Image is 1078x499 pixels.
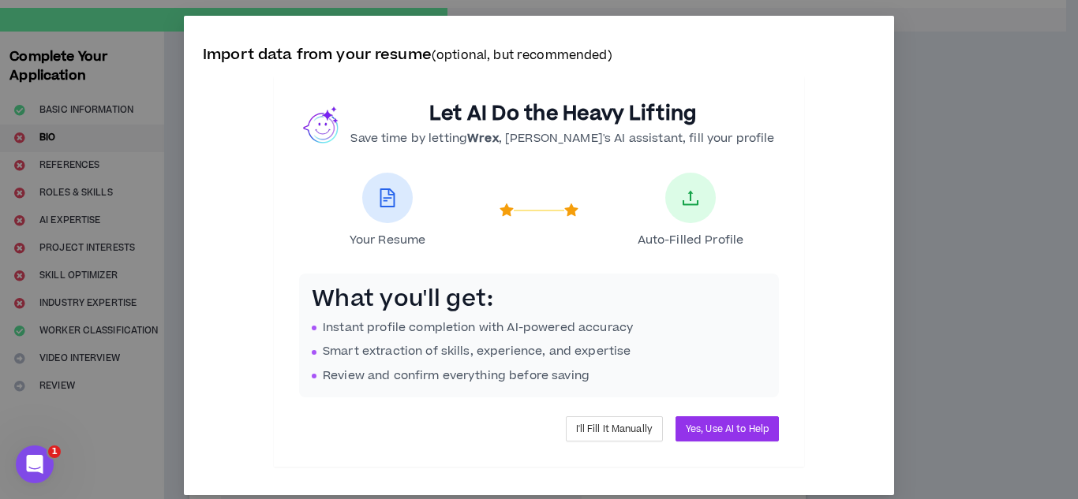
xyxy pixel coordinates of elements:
b: Wrex [467,130,499,147]
button: I'll Fill It Manually [566,416,663,441]
span: Auto-Filled Profile [638,233,744,248]
button: Close [852,16,894,58]
small: (optional, but recommended) [432,47,612,64]
li: Review and confirm everything before saving [312,367,766,385]
img: wrex.png [303,106,341,143]
span: upload [681,188,700,207]
button: Yes, Use AI to Help [676,416,779,441]
span: I'll Fill It Manually [576,422,653,437]
li: Instant profile completion with AI-powered accuracy [312,319,766,337]
span: file-text [378,188,397,207]
p: Save time by letting , [PERSON_NAME]'s AI assistant, fill your profile [350,130,774,147]
span: Your Resume [350,233,426,248]
li: Smart extraction of skills, experience, and expertise [312,343,766,360]
h2: Let AI Do the Heavy Lifting [350,102,774,127]
p: Import data from your resume [203,44,875,67]
span: 1 [48,445,61,458]
span: star [564,203,578,218]
h3: What you'll get: [312,286,766,313]
iframe: Intercom live chat [16,445,54,483]
span: star [500,203,514,218]
span: Yes, Use AI to Help [686,422,769,437]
